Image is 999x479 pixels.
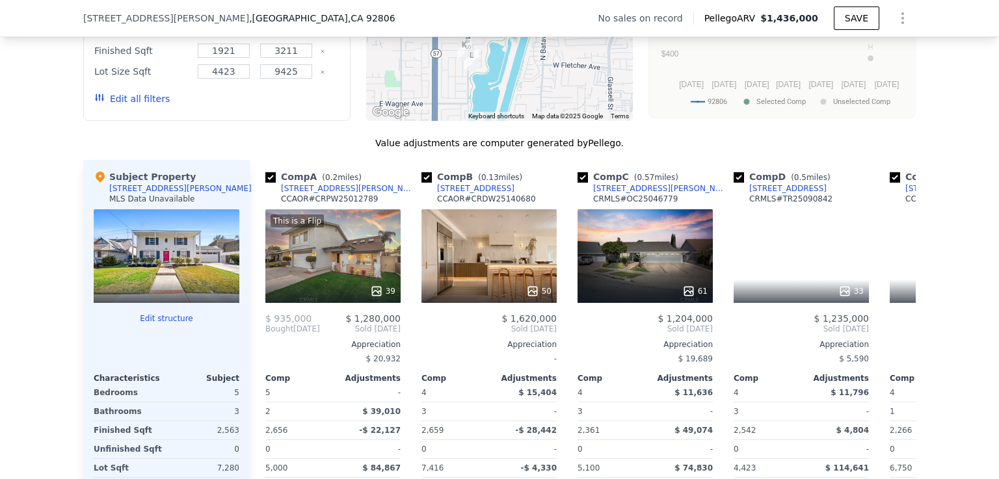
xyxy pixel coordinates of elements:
div: Finished Sqft [94,421,164,439]
div: Bedrooms [94,383,164,402]
span: $ 49,074 [674,426,713,435]
div: 50 [526,285,552,298]
div: Finished Sqft [94,42,190,60]
div: Comp [578,373,645,383]
div: Bathrooms [94,402,164,421]
button: Clear [320,70,325,75]
span: 4 [890,388,895,397]
span: 4 [578,388,583,397]
div: - [421,350,557,368]
div: 5 [169,383,239,402]
span: ( miles) [629,173,684,182]
div: 2,563 [169,421,239,439]
span: $ 1,235,000 [814,313,869,324]
span: 2,542 [734,426,756,435]
text: [DATE] [745,80,769,89]
span: $ 1,280,000 [345,313,401,324]
span: 5,100 [578,463,600,473]
div: Adjustments [645,373,713,383]
span: $ 84,867 [362,463,401,473]
text: [DATE] [776,80,801,89]
text: [DATE] [842,80,866,89]
span: 5,000 [265,463,287,473]
div: Comp C [578,170,684,183]
div: No sales on record [598,12,693,25]
div: - [804,440,869,458]
span: Sold [DATE] [734,324,869,334]
div: Comp [421,373,489,383]
div: 2810 E Burntwood Ave [459,44,484,76]
div: [STREET_ADDRESS] [437,183,514,194]
text: [DATE] [808,80,833,89]
span: -$ 22,127 [359,426,401,435]
span: ( miles) [317,173,366,182]
text: [DATE] [679,80,704,89]
div: - [648,402,713,421]
span: 0 [578,445,583,454]
button: SAVE [834,6,879,30]
span: 0.2 [325,173,338,182]
div: Lot Size Sqft [94,62,190,81]
div: 2 [265,402,330,421]
span: Sold [DATE] [320,324,401,334]
text: [DATE] [875,80,899,89]
span: $ 4,804 [836,426,869,435]
span: $1,436,000 [760,13,818,23]
button: Clear [320,49,325,54]
span: $ 74,830 [674,463,713,473]
div: 61 [682,285,708,298]
span: 5 [265,388,271,397]
div: - [492,440,557,458]
span: $ 114,641 [825,463,869,473]
div: Comp B [421,170,527,183]
span: 2,266 [890,426,912,435]
span: Sold [DATE] [421,324,557,334]
button: Edit all filters [94,92,170,105]
span: $ 15,404 [518,388,557,397]
div: Adjustments [333,373,401,383]
div: Subject [166,373,239,383]
div: Appreciation [578,339,713,350]
div: Comp D [734,170,836,183]
div: Comp [734,373,801,383]
span: Sold [DATE] [578,324,713,334]
span: 2,659 [421,426,444,435]
span: 0.5 [794,173,806,182]
div: Comp E [890,170,995,183]
span: ( miles) [473,173,527,182]
a: Terms (opens in new tab) [611,112,629,120]
span: -$ 4,330 [521,463,557,473]
div: Unfinished Sqft [94,440,164,458]
span: 0.13 [481,173,499,182]
span: $ 1,204,000 [658,313,713,324]
div: 3 [734,402,799,421]
span: 0 [734,445,739,454]
span: 0 [421,445,427,454]
div: [STREET_ADDRESS][PERSON_NAME] [281,183,416,194]
div: Value adjustments are computer generated by Pellego . [83,136,916,149]
a: [STREET_ADDRESS] [421,183,514,194]
div: Lot Sqft [94,459,164,477]
span: 2,361 [578,426,600,435]
img: Google [369,104,412,121]
span: 6,750 [890,463,912,473]
span: $ 11,636 [674,388,713,397]
text: [DATE] [712,80,736,89]
span: ( miles) [786,173,835,182]
div: 39 [370,285,395,298]
div: [DATE] [265,324,320,334]
text: $400 [661,49,679,58]
div: 824 S Dune St [452,33,477,66]
span: 2,656 [265,426,287,435]
div: MLS Data Unavailable [109,194,195,204]
span: $ 935,000 [265,313,312,324]
span: $ 39,010 [362,407,401,416]
div: CRMLS # TR25090842 [749,194,832,204]
text: H [868,43,873,51]
div: - [336,383,401,402]
text: Unselected Comp [833,97,890,106]
span: -$ 28,442 [515,426,557,435]
a: [STREET_ADDRESS] [890,183,983,194]
div: Comp A [265,170,367,183]
div: [STREET_ADDRESS] [905,183,983,194]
